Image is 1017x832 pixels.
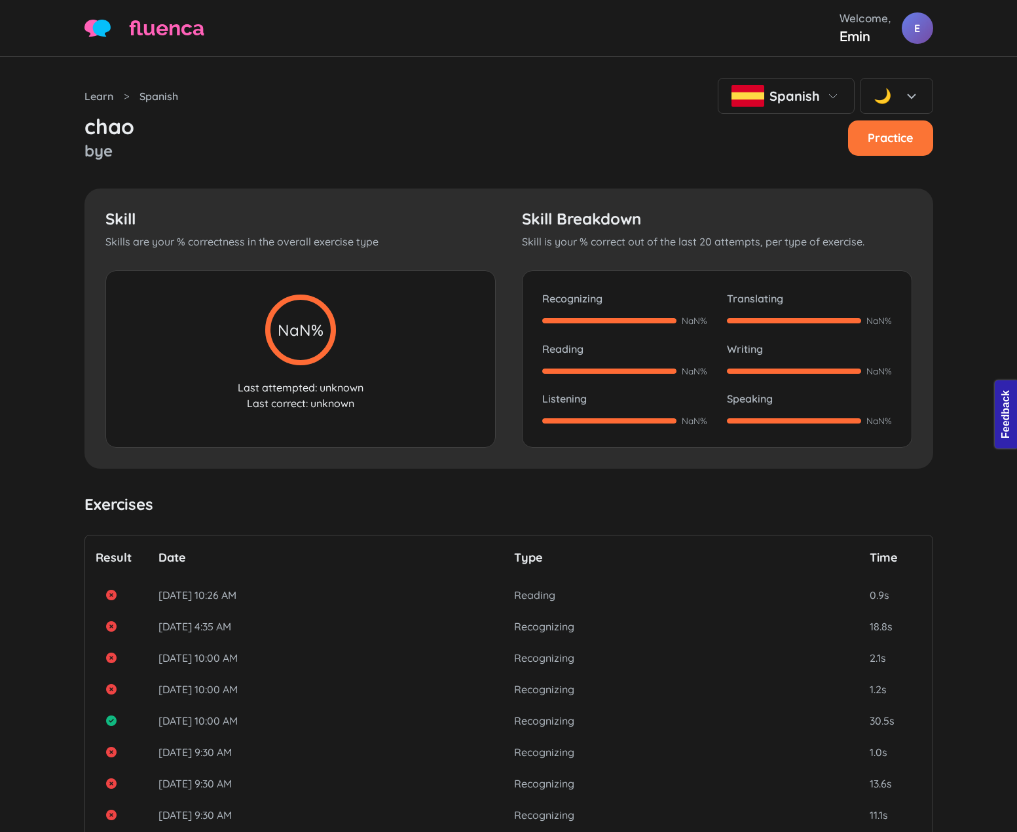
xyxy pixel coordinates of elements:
[139,88,178,104] a: Spanish
[727,341,892,357] span: Writing
[727,391,892,407] span: Speaking
[84,12,204,44] a: fluenca
[514,619,859,634] span: Recognizing
[542,391,707,407] span: Listening
[158,807,504,823] span: [DATE] 9:30 AM
[682,414,707,427] span: NaN%
[158,650,504,666] span: [DATE] 10:00 AM
[84,495,933,514] h3: Exercises
[84,114,134,139] h1: chao
[514,681,859,697] span: Recognizing
[158,744,504,760] span: [DATE] 9:30 AM
[870,807,922,823] span: 11.1s
[522,234,912,249] p: Skill is your % correct out of the last 20 attempts, per type of exercise.
[158,776,504,791] span: [DATE] 9:30 AM
[727,291,892,306] span: Translating
[840,26,891,46] div: Emin
[870,543,922,571] span: Time
[105,209,496,228] h3: Skill
[126,395,475,411] p: Last correct: unknown
[514,650,859,666] span: Recognizing
[870,587,922,603] span: 0.9s
[840,10,891,26] div: Welcome,
[158,619,504,634] span: [DATE] 4:35 AM
[158,713,504,729] span: [DATE] 10:00 AM
[866,314,892,327] span: NaN%
[870,713,922,729] span: 30.5s
[158,681,504,697] span: [DATE] 10:00 AM
[158,587,504,603] span: [DATE] 10:26 AM
[870,681,922,697] span: 1.2s
[7,4,75,26] button: Feedback
[522,209,912,228] h3: Skill Breakdown
[866,414,892,427] span: NaN%
[902,12,933,44] div: E
[514,587,859,603] span: Reading
[682,314,707,327] span: NaN%
[866,365,892,378] span: NaN%
[129,12,204,44] span: fluenca
[991,378,1017,455] iframe: Ybug feedback widget
[126,380,475,395] p: Last attempted: unknown
[514,744,859,760] span: Recognizing
[848,120,933,156] button: Practice
[870,744,922,760] span: 1.0s
[124,88,129,104] span: >
[731,85,764,107] img: Spanish
[514,807,859,823] span: Recognizing
[96,543,148,571] span: Result
[514,776,859,791] span: Recognizing
[870,776,922,791] span: 13.6s
[84,88,113,104] a: Learn
[870,619,922,634] span: 18.8s
[514,543,859,571] span: Type
[769,88,820,104] span: Spanish
[278,318,324,342] div: NaN%
[158,543,504,571] span: Date
[542,291,707,306] span: Recognizing
[105,234,496,249] p: Skills are your % correctness in the overall exercise type
[682,365,707,378] span: NaN%
[84,139,134,162] p: bye
[874,85,891,107] div: 🌙
[542,341,707,357] span: Reading
[514,713,859,729] span: Recognizing
[870,650,922,666] span: 2.1s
